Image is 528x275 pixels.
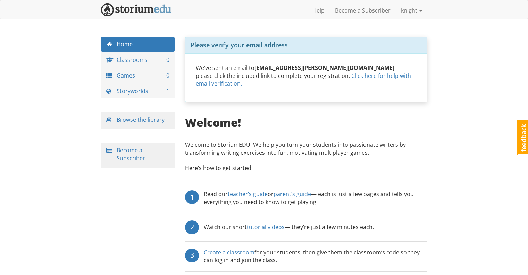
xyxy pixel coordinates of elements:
a: Click here for help with email verification. [196,72,411,88]
div: Watch our short — they’re just a few minutes each. [204,220,374,234]
div: for your students, then give them the classroom’s code so they can log in and join the class. [204,249,427,265]
a: knight [396,2,427,19]
a: Storyworlds 1 [101,84,175,99]
a: tutorial videos [247,223,285,231]
span: 0 [166,72,169,80]
div: 3 [185,249,199,262]
a: Browse the library [117,116,165,123]
h2: Welcome! [185,116,241,128]
a: Create a classroom [204,249,254,256]
a: Become a Subscriber [330,2,396,19]
a: Become a Subscriber [117,146,145,162]
a: Classrooms 0 [101,52,175,67]
a: parent’s guide [274,190,311,198]
div: 2 [185,220,199,234]
p: Welcome to StoriumEDU! We help you turn your students into passionate writers by transforming wri... [185,141,427,160]
strong: [EMAIL_ADDRESS][PERSON_NAME][DOMAIN_NAME] [254,64,394,72]
div: 1 [185,190,199,204]
a: teacher’s guide [228,190,268,198]
div: Read our or — each is just a few pages and tells you everything you need to know to get playing. [204,190,427,206]
a: Home [101,37,175,52]
span: Please verify your email address [191,41,288,49]
p: Here’s how to get started: [185,164,427,179]
a: Help [307,2,330,19]
p: We’ve sent an email to — please click the included link to complete your registration. [196,64,417,88]
img: StoriumEDU [101,3,171,16]
span: 1 [166,87,169,95]
span: 0 [166,56,169,64]
a: Games 0 [101,68,175,83]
